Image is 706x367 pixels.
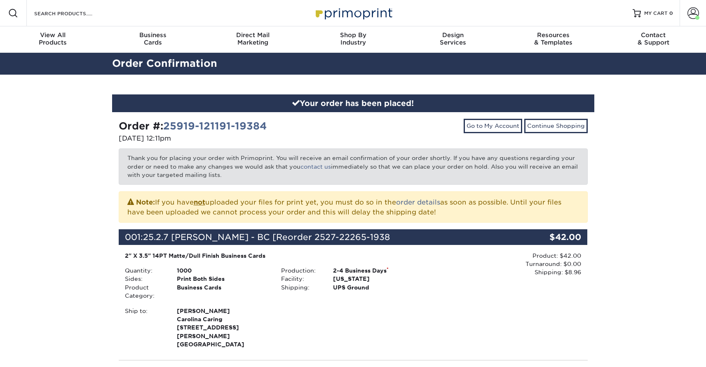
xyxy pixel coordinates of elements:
span: Business [103,31,203,39]
span: Shop By [303,31,403,39]
span: Design [403,31,503,39]
div: Shipping: [275,283,327,292]
div: Products [3,31,103,46]
div: Facility: [275,275,327,283]
a: View AllProducts [3,26,103,53]
a: Contact& Support [603,26,704,53]
span: 0 [669,10,673,16]
span: Carolina Caring [177,315,269,323]
a: Direct MailMarketing [203,26,303,53]
span: [STREET_ADDRESS][PERSON_NAME] [177,323,269,340]
span: View All [3,31,103,39]
a: Resources& Templates [503,26,603,53]
div: Production: [275,266,327,275]
div: Industry [303,31,403,46]
span: MY CART [644,10,668,17]
span: Contact [603,31,704,39]
div: 001: [119,229,509,245]
span: 25.2.7 [PERSON_NAME] - BC [Reorder 2527-22265-1938 [143,232,390,242]
span: [PERSON_NAME] [177,307,269,315]
div: 1000 [171,266,275,275]
div: 2-4 Business Days [327,266,431,275]
b: not [194,198,205,206]
div: Marketing [203,31,303,46]
div: & Templates [503,31,603,46]
div: Quantity: [119,266,171,275]
h2: Order Confirmation [106,56,600,71]
div: Print Both Sides [171,275,275,283]
div: 2" X 3.5" 14PT Matte/Dull Finish Business Cards [125,252,425,260]
a: Go to My Account [464,119,522,133]
a: Shop ByIndustry [303,26,403,53]
div: Cards [103,31,203,46]
a: Continue Shopping [524,119,588,133]
p: Thank you for placing your order with Primoprint. You will receive an email confirmation of your ... [119,148,588,184]
div: Services [403,31,503,46]
div: Ship to: [119,307,171,349]
div: Product: $42.00 Turnaround: $0.00 Shipping: $8.96 [431,252,581,277]
div: UPS Ground [327,283,431,292]
div: Sides: [119,275,171,283]
strong: Note: [136,198,155,206]
a: DesignServices [403,26,503,53]
span: Resources [503,31,603,39]
div: Your order has been placed! [112,94,594,113]
span: Direct Mail [203,31,303,39]
strong: [GEOGRAPHIC_DATA] [177,307,269,348]
div: $42.00 [509,229,588,245]
div: Product Category: [119,283,171,300]
div: & Support [603,31,704,46]
a: order details [396,198,440,206]
div: Business Cards [171,283,275,300]
a: contact us [300,163,331,170]
p: If you have uploaded your files for print yet, you must do so in the as soon as possible. Until y... [127,197,579,217]
div: [US_STATE] [327,275,431,283]
strong: Order #: [119,120,267,132]
p: [DATE] 12:11pm [119,134,347,144]
a: BusinessCards [103,26,203,53]
input: SEARCH PRODUCTS..... [33,8,114,18]
a: 25919-121191-19384 [163,120,267,132]
img: Primoprint [312,4,394,22]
